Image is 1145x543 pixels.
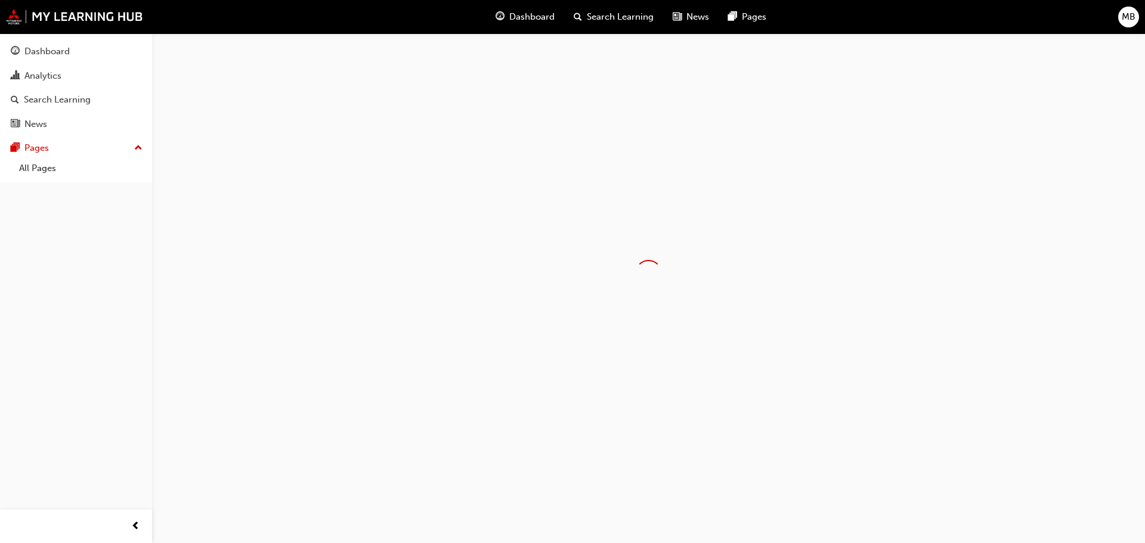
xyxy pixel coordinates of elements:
span: Pages [742,10,766,24]
a: pages-iconPages [719,5,776,29]
span: pages-icon [11,143,20,154]
span: News [686,10,709,24]
a: Search Learning [5,89,147,111]
span: search-icon [574,10,582,24]
span: Dashboard [509,10,555,24]
a: guage-iconDashboard [486,5,564,29]
a: Analytics [5,65,147,87]
span: pages-icon [728,10,737,24]
span: MB [1122,10,1135,24]
a: News [5,113,147,135]
span: news-icon [673,10,682,24]
span: prev-icon [131,519,140,534]
a: search-iconSearch Learning [564,5,663,29]
span: news-icon [11,119,20,130]
span: search-icon [11,95,19,106]
div: News [24,117,47,131]
span: guage-icon [496,10,505,24]
div: Pages [24,141,49,155]
div: Analytics [24,69,61,83]
button: MB [1118,7,1139,27]
a: news-iconNews [663,5,719,29]
span: guage-icon [11,46,20,57]
button: Pages [5,137,147,159]
div: Search Learning [24,93,91,107]
span: chart-icon [11,71,20,82]
img: mmal [6,9,143,24]
div: Dashboard [24,45,70,58]
span: up-icon [134,141,143,156]
button: DashboardAnalyticsSearch LearningNews [5,38,147,137]
span: Search Learning [587,10,654,24]
a: Dashboard [5,41,147,63]
a: All Pages [14,159,147,178]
